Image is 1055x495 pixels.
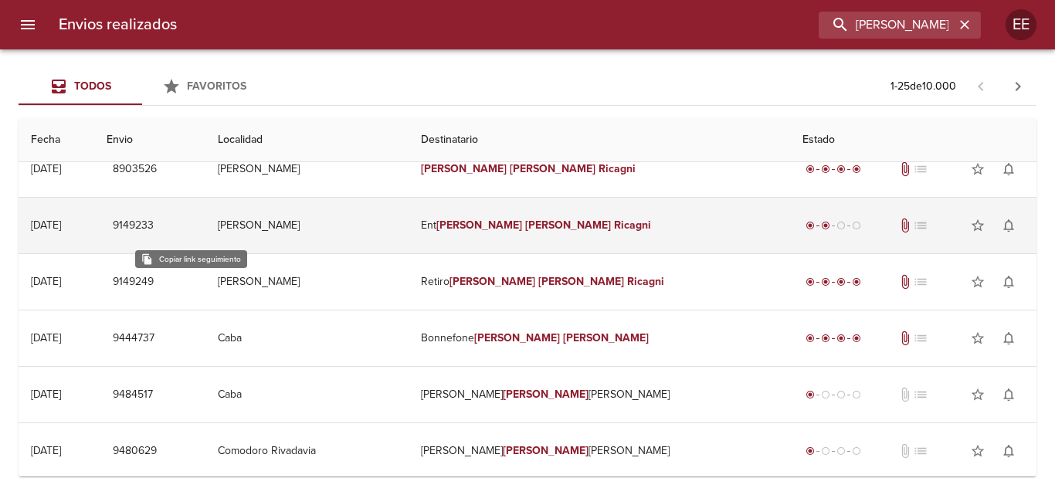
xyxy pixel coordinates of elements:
span: radio_button_checked [806,334,815,343]
em: [PERSON_NAME] [510,162,595,175]
span: 8903526 [113,160,157,179]
span: notifications_none [1001,274,1016,290]
button: Agregar a favoritos [962,379,993,410]
button: Activar notificaciones [993,323,1024,354]
button: Agregar a favoritos [962,154,993,185]
span: 9149249 [113,273,154,292]
span: Pagina anterior [962,78,999,93]
div: [DATE] [31,444,61,457]
span: radio_button_checked [806,164,815,174]
span: radio_button_checked [806,277,815,286]
em: Ricagni [627,275,664,288]
div: [DATE] [31,388,61,401]
input: buscar [819,12,955,39]
span: Tiene documentos adjuntos [897,331,913,346]
span: notifications_none [1001,387,1016,402]
div: Entregado [802,274,864,290]
div: Abrir información de usuario [1006,9,1036,40]
div: [DATE] [31,219,61,232]
span: Favoritos [187,80,246,93]
span: star_border [970,443,985,459]
span: star_border [970,161,985,177]
em: [PERSON_NAME] [563,331,649,344]
td: Comodoro Rivadavia [205,423,409,479]
span: notifications_none [1001,218,1016,233]
div: [DATE] [31,275,61,288]
th: Estado [790,118,1036,162]
button: 9149249 [107,268,160,297]
button: Activar notificaciones [993,266,1024,297]
span: Todos [74,80,111,93]
div: [DATE] [31,331,61,344]
span: star_border [970,387,985,402]
span: radio_button_checked [806,221,815,230]
span: radio_button_checked [821,277,830,286]
span: radio_button_unchecked [852,446,861,456]
em: [PERSON_NAME] [538,275,624,288]
button: Activar notificaciones [993,379,1024,410]
div: Despachado [802,218,864,233]
span: radio_button_checked [852,334,861,343]
div: Entregado [802,331,864,346]
span: radio_button_checked [821,221,830,230]
span: No tiene documentos adjuntos [897,443,913,459]
span: 9484517 [113,385,153,405]
button: Activar notificaciones [993,436,1024,466]
span: No tiene pedido asociado [913,331,928,346]
td: Bonnefone [409,310,789,366]
span: radio_button_checked [821,334,830,343]
span: radio_button_checked [852,164,861,174]
td: [PERSON_NAME] [205,254,409,310]
em: [PERSON_NAME] [421,162,507,175]
td: Retiro [409,254,789,310]
span: star_border [970,218,985,233]
td: Caba [205,310,409,366]
span: No tiene pedido asociado [913,161,928,177]
th: Envio [94,118,206,162]
span: Tiene documentos adjuntos [897,218,913,233]
span: radio_button_checked [821,164,830,174]
button: Agregar a favoritos [962,323,993,354]
span: 9444737 [113,329,154,348]
span: No tiene documentos adjuntos [897,387,913,402]
span: notifications_none [1001,331,1016,346]
h6: Envios realizados [59,12,177,37]
em: [PERSON_NAME] [503,444,589,457]
span: Tiene documentos adjuntos [897,274,913,290]
span: radio_button_checked [836,164,846,174]
span: radio_button_checked [806,390,815,399]
span: Pagina siguiente [999,68,1036,105]
em: [PERSON_NAME] [436,219,522,232]
div: Tabs Envios [19,68,266,105]
div: EE [1006,9,1036,40]
em: [PERSON_NAME] [474,331,560,344]
span: No tiene pedido asociado [913,218,928,233]
td: [PERSON_NAME] [205,198,409,253]
button: 9480629 [107,437,163,466]
button: 9444737 [107,324,161,353]
span: radio_button_unchecked [852,221,861,230]
td: [PERSON_NAME] [205,141,409,197]
td: [PERSON_NAME] [PERSON_NAME] [409,367,789,422]
button: Agregar a favoritos [962,436,993,466]
span: Tiene documentos adjuntos [897,161,913,177]
em: Ricagni [599,162,636,175]
span: radio_button_unchecked [836,446,846,456]
span: radio_button_unchecked [821,390,830,399]
em: [PERSON_NAME] [525,219,611,232]
em: [PERSON_NAME] [503,388,589,401]
span: notifications_none [1001,443,1016,459]
span: radio_button_checked [806,446,815,456]
span: radio_button_unchecked [836,390,846,399]
p: 1 - 25 de 10.000 [890,79,956,94]
span: radio_button_checked [836,277,846,286]
span: radio_button_unchecked [852,390,861,399]
div: Generado [802,387,864,402]
span: star_border [970,331,985,346]
span: notifications_none [1001,161,1016,177]
button: Agregar a favoritos [962,210,993,241]
em: [PERSON_NAME] [449,275,535,288]
span: radio_button_unchecked [836,221,846,230]
button: 9484517 [107,381,159,409]
td: Ent [409,198,789,253]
